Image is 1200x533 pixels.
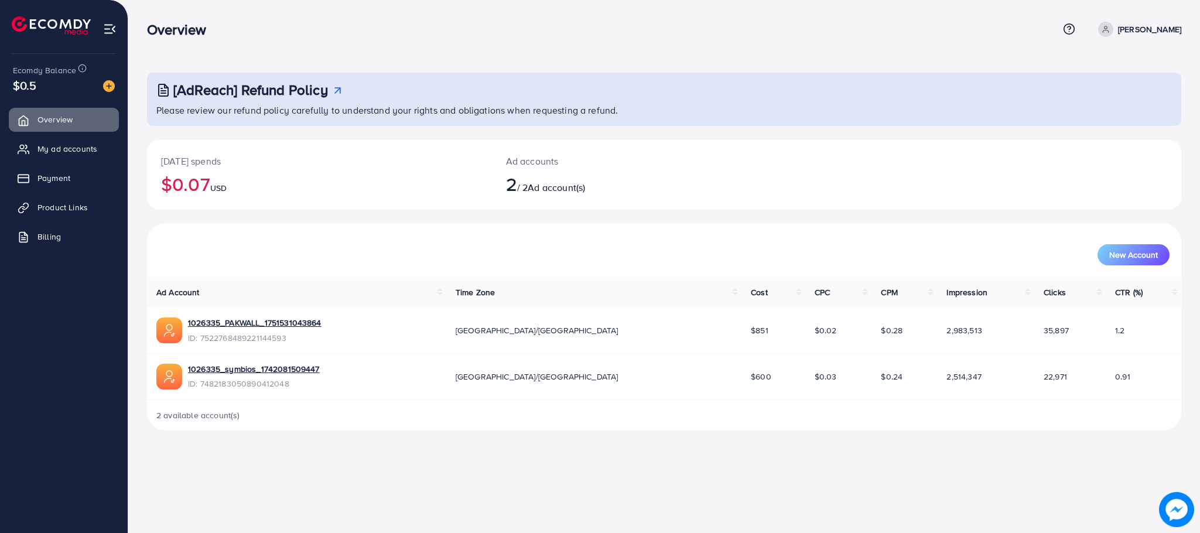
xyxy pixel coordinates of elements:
[1115,371,1130,382] span: 0.91
[9,166,119,190] a: Payment
[751,371,771,382] span: $600
[156,317,182,343] img: ic-ads-acc.e4c84228.svg
[188,363,320,375] a: 1026335_symbios_1742081509447
[37,231,61,242] span: Billing
[37,201,88,213] span: Product Links
[1159,492,1194,527] img: image
[188,317,322,329] a: 1026335_PAKWALL_1751531043864
[946,324,982,336] span: 2,983,513
[37,172,70,184] span: Payment
[210,182,227,194] span: USD
[506,173,737,195] h2: / 2
[156,364,182,389] img: ic-ads-acc.e4c84228.svg
[946,286,987,298] span: Impression
[1098,244,1170,265] button: New Account
[9,225,119,248] a: Billing
[815,371,837,382] span: $0.03
[506,170,517,197] span: 2
[528,181,585,194] span: Ad account(s)
[456,286,495,298] span: Time Zone
[1044,371,1067,382] span: 22,971
[156,103,1174,117] p: Please review our refund policy carefully to understand your rights and obligations when requesti...
[946,371,981,382] span: 2,514,347
[1118,22,1181,36] p: [PERSON_NAME]
[751,324,768,336] span: $851
[188,378,320,389] span: ID: 7482183050890412048
[1115,286,1143,298] span: CTR (%)
[815,324,837,336] span: $0.02
[147,21,216,38] h3: Overview
[1093,22,1181,37] a: [PERSON_NAME]
[156,286,200,298] span: Ad Account
[9,196,119,219] a: Product Links
[37,143,97,155] span: My ad accounts
[1044,324,1069,336] span: 35,897
[173,81,328,98] h3: [AdReach] Refund Policy
[103,22,117,36] img: menu
[751,286,768,298] span: Cost
[881,286,897,298] span: CPM
[156,409,240,421] span: 2 available account(s)
[815,286,830,298] span: CPC
[103,80,115,92] img: image
[188,332,322,344] span: ID: 7522768489221144593
[506,154,737,168] p: Ad accounts
[1044,286,1066,298] span: Clicks
[881,371,902,382] span: $0.24
[456,324,618,336] span: [GEOGRAPHIC_DATA]/[GEOGRAPHIC_DATA]
[881,324,902,336] span: $0.28
[1109,251,1158,259] span: New Account
[9,108,119,131] a: Overview
[13,77,37,94] span: $0.5
[456,371,618,382] span: [GEOGRAPHIC_DATA]/[GEOGRAPHIC_DATA]
[12,16,91,35] img: logo
[37,114,73,125] span: Overview
[161,173,478,195] h2: $0.07
[13,64,76,76] span: Ecomdy Balance
[9,137,119,160] a: My ad accounts
[161,154,478,168] p: [DATE] spends
[1115,324,1124,336] span: 1.2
